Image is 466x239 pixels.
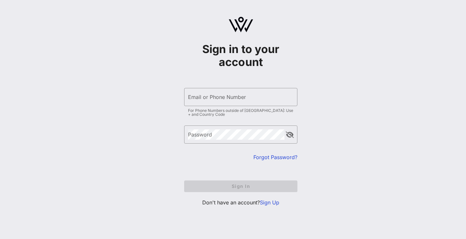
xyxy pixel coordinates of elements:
a: Sign Up [260,199,279,206]
div: For Phone Numbers outside of [GEOGRAPHIC_DATA]: Use + and Country Code [188,109,294,116]
a: Forgot Password? [253,154,297,160]
h1: Sign in to your account [184,43,297,69]
img: logo.svg [229,17,253,32]
button: append icon [286,132,294,138]
p: Don't have an account? [184,199,297,206]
